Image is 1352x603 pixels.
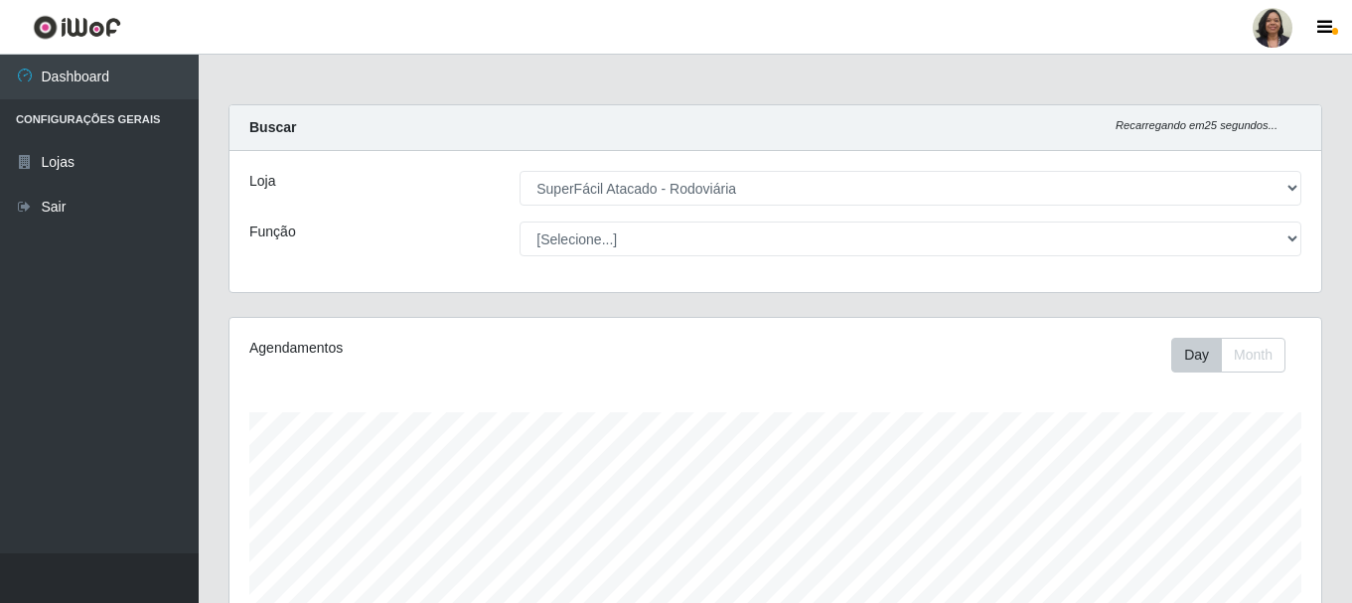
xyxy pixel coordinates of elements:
[1116,119,1277,131] i: Recarregando em 25 segundos...
[249,171,275,192] label: Loja
[33,15,121,40] img: CoreUI Logo
[1171,338,1285,373] div: First group
[1171,338,1301,373] div: Toolbar with button groups
[249,222,296,242] label: Função
[1221,338,1285,373] button: Month
[249,119,296,135] strong: Buscar
[249,338,671,359] div: Agendamentos
[1171,338,1222,373] button: Day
